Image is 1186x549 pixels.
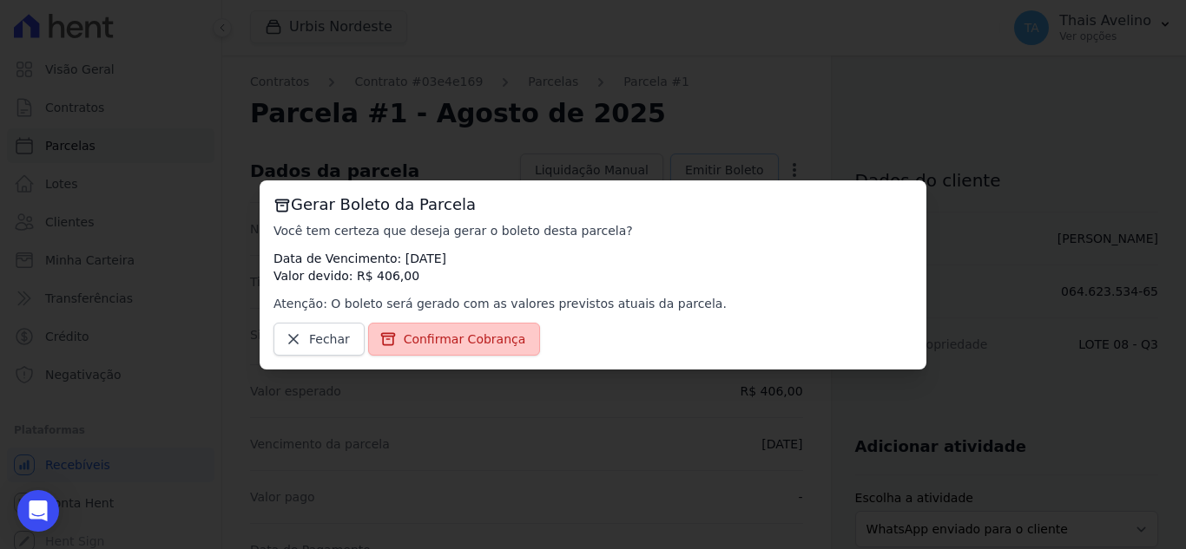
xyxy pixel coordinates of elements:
span: Confirmar Cobrança [404,330,526,348]
p: Data de Vencimento: [DATE] Valor devido: R$ 406,00 [273,250,913,284]
p: Atenção: O boleto será gerado com as valores previstos atuais da parcela. [273,295,913,312]
a: Fechar [273,323,365,356]
p: Você tem certeza que deseja gerar o boleto desta parcela? [273,222,913,239]
span: Fechar [309,330,350,348]
div: Open Intercom Messenger [17,490,59,532]
a: Confirmar Cobrança [368,323,541,356]
h3: Gerar Boleto da Parcela [273,194,913,215]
